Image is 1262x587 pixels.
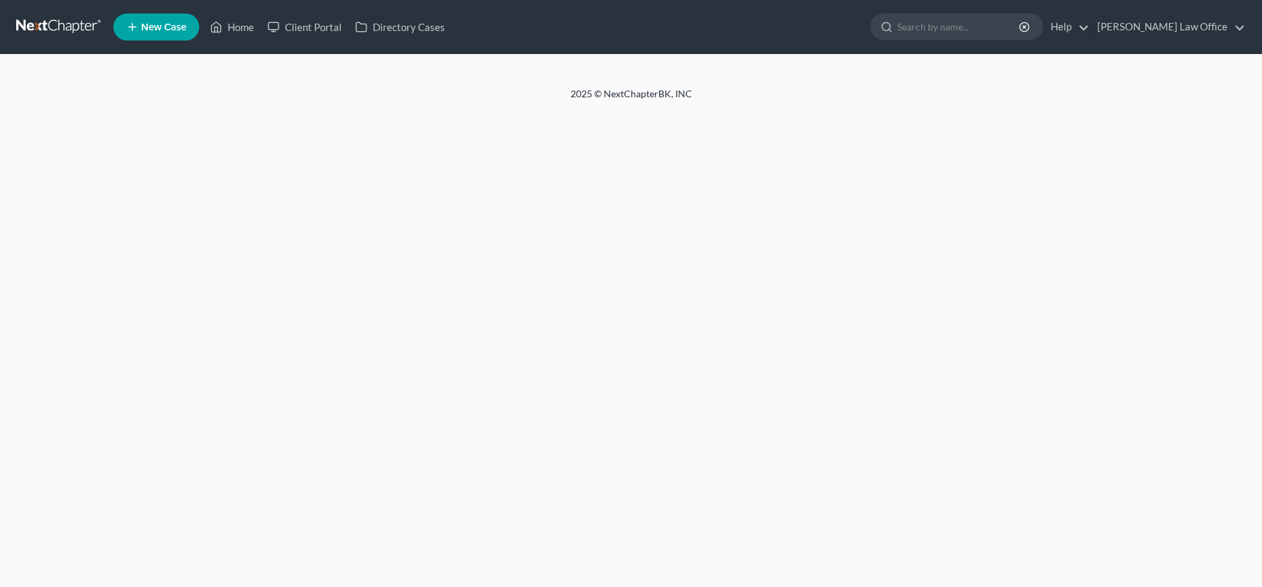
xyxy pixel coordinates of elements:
a: Directory Cases [348,15,452,39]
span: New Case [141,22,186,32]
a: Help [1044,15,1089,39]
a: Client Portal [261,15,348,39]
a: Home [203,15,261,39]
a: [PERSON_NAME] Law Office [1090,15,1245,39]
input: Search by name... [897,14,1021,39]
div: 2025 © NextChapterBK, INC [246,87,1016,111]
